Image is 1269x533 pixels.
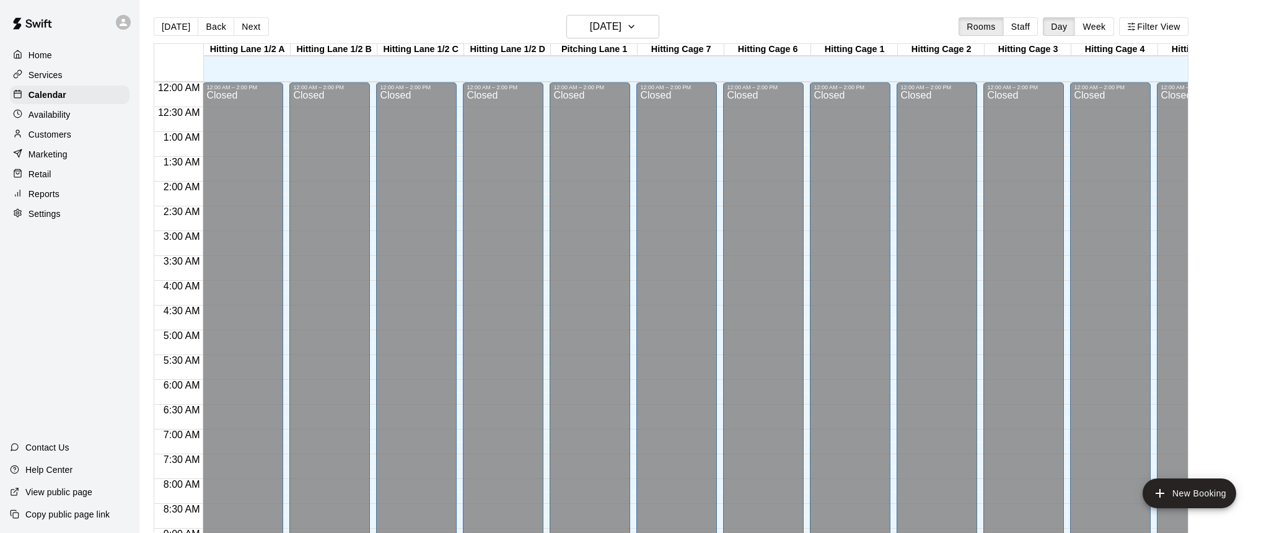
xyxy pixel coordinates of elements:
[160,479,203,490] span: 8:00 AM
[724,44,811,56] div: Hitting Cage 6
[293,84,366,90] div: 12:00 AM – 2:00 PM
[154,17,198,36] button: [DATE]
[29,188,59,200] p: Reports
[10,86,130,104] a: Calendar
[551,44,638,56] div: Pitching Lane 1
[206,84,279,90] div: 12:00 AM – 2:00 PM
[29,49,52,61] p: Home
[10,205,130,223] a: Settings
[10,66,130,84] a: Services
[160,182,203,192] span: 2:00 AM
[160,330,203,341] span: 5:00 AM
[553,84,626,90] div: 12:00 AM – 2:00 PM
[10,145,130,164] a: Marketing
[160,206,203,217] span: 2:30 AM
[204,44,291,56] div: Hitting Lane 1/2 A
[10,125,130,144] a: Customers
[566,15,659,38] button: [DATE]
[29,148,68,161] p: Marketing
[900,84,973,90] div: 12:00 AM – 2:00 PM
[811,44,898,56] div: Hitting Cage 1
[25,486,92,498] p: View public page
[29,89,66,101] p: Calendar
[1119,17,1188,36] button: Filter View
[987,84,1060,90] div: 12:00 AM – 2:00 PM
[160,157,203,167] span: 1:30 AM
[160,355,203,366] span: 5:30 AM
[1143,478,1236,508] button: add
[160,306,203,316] span: 4:30 AM
[985,44,1071,56] div: Hitting Cage 3
[155,82,203,93] span: 12:00 AM
[198,17,234,36] button: Back
[1074,17,1113,36] button: Week
[1158,44,1245,56] div: Hitting Cage 5
[234,17,268,36] button: Next
[160,231,203,242] span: 3:00 AM
[10,105,130,124] a: Availability
[160,380,203,390] span: 6:00 AM
[160,504,203,514] span: 8:30 AM
[160,256,203,266] span: 3:30 AM
[1043,17,1075,36] button: Day
[959,17,1003,36] button: Rooms
[1161,84,1234,90] div: 12:00 AM – 2:00 PM
[25,441,69,454] p: Contact Us
[29,69,63,81] p: Services
[377,44,464,56] div: Hitting Lane 1/2 C
[727,84,800,90] div: 12:00 AM – 2:00 PM
[898,44,985,56] div: Hitting Cage 2
[160,429,203,440] span: 7:00 AM
[10,165,130,183] a: Retail
[25,464,72,476] p: Help Center
[1074,84,1147,90] div: 12:00 AM – 2:00 PM
[464,44,551,56] div: Hitting Lane 1/2 D
[29,208,61,220] p: Settings
[467,84,540,90] div: 12:00 AM – 2:00 PM
[10,46,130,64] a: Home
[160,132,203,143] span: 1:00 AM
[160,281,203,291] span: 4:00 AM
[1003,17,1038,36] button: Staff
[29,128,71,141] p: Customers
[155,107,203,118] span: 12:30 AM
[590,18,621,35] h6: [DATE]
[29,168,51,180] p: Retail
[814,84,887,90] div: 12:00 AM – 2:00 PM
[1071,44,1158,56] div: Hitting Cage 4
[291,44,377,56] div: Hitting Lane 1/2 B
[160,405,203,415] span: 6:30 AM
[10,185,130,203] a: Reports
[638,44,724,56] div: Hitting Cage 7
[380,84,453,90] div: 12:00 AM – 2:00 PM
[640,84,713,90] div: 12:00 AM – 2:00 PM
[160,454,203,465] span: 7:30 AM
[25,508,110,521] p: Copy public page link
[29,108,71,121] p: Availability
